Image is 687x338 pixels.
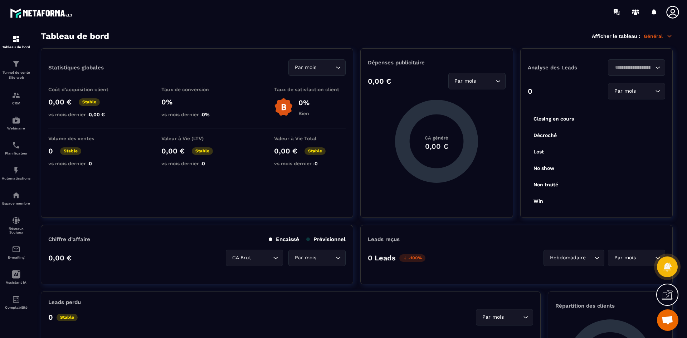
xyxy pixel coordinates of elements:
[368,236,400,243] p: Leads reçus
[2,211,30,240] a: social-networksocial-networkRéseaux Sociaux
[368,254,396,262] p: 0 Leads
[293,64,318,72] span: Par mois
[48,254,72,262] p: 0,00 €
[48,136,120,141] p: Volume des ventes
[202,161,205,166] span: 0
[12,295,20,304] img: accountant
[613,87,637,95] span: Par mois
[79,98,100,106] p: Stable
[2,305,30,309] p: Comptabilité
[2,226,30,234] p: Réseaux Sociaux
[161,147,185,155] p: 0,00 €
[2,101,30,105] p: CRM
[12,60,20,68] img: formation
[202,112,210,117] span: 0%
[2,54,30,85] a: formationformationTunnel de vente Site web
[2,290,30,315] a: accountantaccountantComptabilité
[2,240,30,265] a: emailemailE-mailing
[12,191,20,200] img: automations
[608,83,665,99] div: Search for option
[48,147,53,155] p: 0
[12,216,20,225] img: social-network
[12,91,20,99] img: formation
[2,136,30,161] a: schedulerschedulerPlanificateur
[315,161,318,166] span: 0
[274,98,293,117] img: b-badge-o.b3b20ee6.svg
[48,313,53,322] p: 0
[161,98,233,106] p: 0%
[274,136,346,141] p: Valeur à Vie Total
[2,29,30,54] a: formationformationTableau de bord
[644,33,673,39] p: Général
[274,147,297,155] p: 0,00 €
[12,141,20,150] img: scheduler
[298,111,310,116] p: Bien
[2,70,30,80] p: Tunnel de vente Site web
[161,161,233,166] p: vs mois dernier :
[12,166,20,175] img: automations
[2,265,30,290] a: Assistant IA
[608,250,665,266] div: Search for option
[192,147,213,155] p: Stable
[57,314,78,321] p: Stable
[399,254,425,262] p: -100%
[253,254,271,262] input: Search for option
[2,186,30,211] a: automationsautomationsEspace membre
[161,112,233,117] p: vs mois dernier :
[48,161,120,166] p: vs mois dernier :
[2,126,30,130] p: Webinaire
[2,111,30,136] a: automationsautomationsWebinaire
[533,198,543,204] tspan: Win
[12,35,20,43] img: formation
[476,309,533,325] div: Search for option
[544,250,604,266] div: Search for option
[226,250,283,266] div: Search for option
[2,151,30,155] p: Planificateur
[2,45,30,49] p: Tableau de bord
[298,98,310,107] p: 0%
[48,98,72,106] p: 0,00 €
[274,87,346,92] p: Taux de satisfaction client
[89,112,105,117] span: 0,00 €
[505,313,521,321] input: Search for option
[368,77,391,85] p: 0,00 €
[161,87,233,92] p: Taux de conversion
[48,299,81,305] p: Leads perdu
[2,255,30,259] p: E-mailing
[613,64,653,72] input: Search for option
[533,182,558,187] tspan: Non traité
[637,254,653,262] input: Search for option
[533,165,555,171] tspan: No show
[2,201,30,205] p: Espace membre
[657,309,678,331] div: Ouvrir le chat
[306,236,346,243] p: Prévisionnel
[637,87,653,95] input: Search for option
[2,161,30,186] a: automationsautomationsAutomatisations
[528,87,532,95] p: 0
[304,147,326,155] p: Stable
[555,303,665,309] p: Répartition des clients
[269,236,299,243] p: Encaissé
[2,280,30,284] p: Assistant IA
[533,149,544,155] tspan: Lost
[89,161,92,166] span: 0
[453,77,478,85] span: Par mois
[60,147,81,155] p: Stable
[592,33,640,39] p: Afficher le tableau :
[230,254,253,262] span: CA Brut
[48,112,120,117] p: vs mois dernier :
[478,77,494,85] input: Search for option
[533,116,574,122] tspan: Closing en cours
[48,87,120,92] p: Coût d'acquisition client
[12,116,20,124] img: automations
[318,64,334,72] input: Search for option
[48,64,104,71] p: Statistiques globales
[10,6,74,20] img: logo
[613,254,637,262] span: Par mois
[608,59,665,76] div: Search for option
[2,85,30,111] a: formationformationCRM
[161,136,233,141] p: Valeur à Vie (LTV)
[274,161,346,166] p: vs mois dernier :
[481,313,505,321] span: Par mois
[587,254,593,262] input: Search for option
